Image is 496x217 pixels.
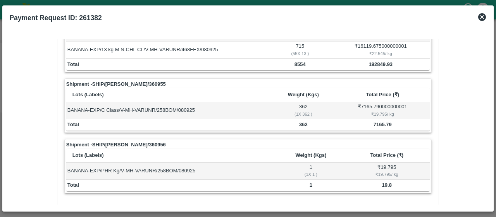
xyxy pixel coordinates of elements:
[272,102,335,119] td: 362
[67,122,79,127] b: Total
[366,92,399,97] b: Total Price (₹)
[335,102,430,119] td: ₹ 7165.790000000001
[382,182,392,188] b: 19.8
[370,152,403,158] b: Total Price (₹)
[72,92,104,97] b: Lots (Labels)
[66,141,166,149] strong: Shipment - SHIP/[PERSON_NAME]/360956
[64,203,309,211] p: Crate Incentive
[299,122,308,127] b: 362
[67,182,79,188] b: Total
[269,42,331,59] td: 715
[331,42,430,59] td: ₹ 16119.675000000001
[288,92,319,97] b: Weight (Kgs)
[345,171,429,178] div: ₹ 19.795 / kg
[310,182,312,188] b: 1
[309,203,432,214] h6: ₹ 0
[273,111,334,118] div: ( 1 X 362 )
[374,122,392,127] b: 7165.79
[9,14,102,22] b: Payment Request ID: 261382
[66,80,166,88] strong: Shipment - SHIP/[PERSON_NAME]/360955
[333,50,429,57] div: ₹ 22.545 / kg
[270,50,330,57] div: ( 55 X 13 )
[294,61,306,67] b: 8554
[278,163,344,180] td: 1
[344,163,430,180] td: ₹ 19.795
[279,171,343,178] div: ( 1 X 1 )
[72,152,104,158] b: Lots (Labels)
[66,42,269,59] td: BANANA-EXP/13 kg M N-CHL CL/V-MH-VARUNR/468FEX/080925
[67,61,79,67] b: Total
[66,163,278,180] td: BANANA-EXP/PHR Kg/V-MH-VARUNR/258BOM/080925
[336,111,429,118] div: ₹ 19.795 / kg
[66,102,272,119] td: BANANA-EXP/C Class/V-MH-VARUNR/258BOM/080925
[369,61,393,67] b: 192849.93
[295,152,326,158] b: Weight (Kgs)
